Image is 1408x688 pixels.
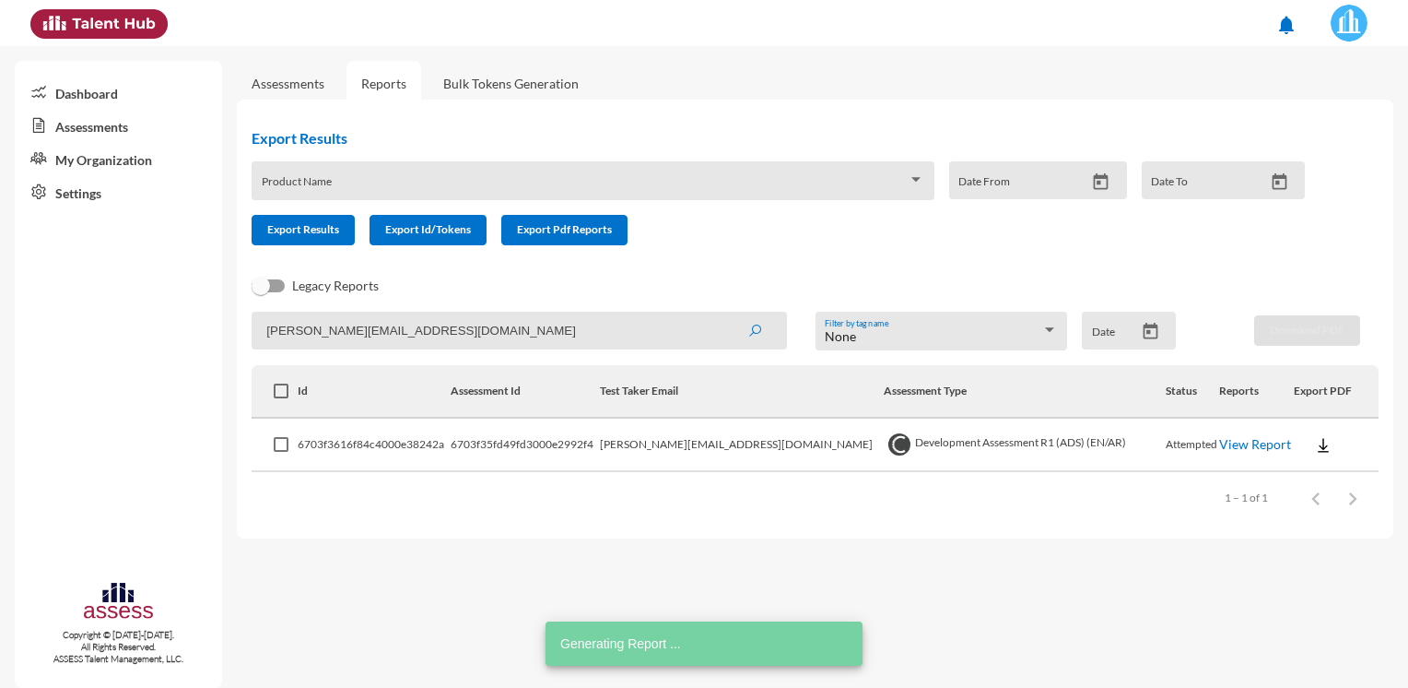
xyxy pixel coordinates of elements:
th: Status [1166,365,1219,419]
img: assesscompany-logo.png [82,580,155,625]
button: Export Pdf Reports [501,215,628,245]
th: Assessment Type [884,365,1166,419]
td: [PERSON_NAME][EMAIL_ADDRESS][DOMAIN_NAME] [600,419,884,472]
a: View Report [1219,436,1291,452]
a: Dashboard [15,76,222,109]
td: 6703f3616f84c4000e38242a [298,419,451,472]
span: Export Pdf Reports [517,222,612,236]
button: Previous page [1297,480,1334,516]
th: Reports [1219,365,1294,419]
th: Export PDF [1294,365,1379,419]
button: Export Id/Tokens [370,215,487,245]
th: Assessment Id [451,365,600,419]
button: Open calendar [1085,172,1117,192]
button: Download PDF [1254,315,1360,346]
input: Search by name, token, assessment type, etc. [252,312,787,350]
h2: Export Results [252,129,1320,147]
a: Assessments [15,109,222,142]
a: Reports [346,61,421,106]
a: Settings [15,175,222,208]
span: None [825,328,856,344]
a: My Organization [15,142,222,175]
span: Export Id/Tokens [385,222,471,236]
td: 6703f35fd49fd3000e2992f4 [451,419,600,472]
mat-paginator: Select page [252,472,1379,524]
th: Test Taker Email [600,365,884,419]
div: 1 – 1 of 1 [1225,491,1268,504]
span: Legacy Reports [292,275,379,297]
td: Development Assessment R1 (ADS) (EN/AR) [884,419,1166,472]
span: Download PDF [1270,323,1344,337]
button: Next page [1334,480,1371,516]
button: Export Results [252,215,355,245]
button: Open calendar [1134,322,1167,341]
p: Copyright © [DATE]-[DATE]. All Rights Reserved. ASSESS Talent Management, LLC. [15,629,222,665]
span: Export Results [267,222,339,236]
button: Open calendar [1263,172,1296,192]
a: Bulk Tokens Generation [428,61,593,106]
a: Assessments [252,76,324,91]
span: Generating Report ... [560,635,681,653]
td: Attempted [1166,419,1219,472]
th: Id [298,365,451,419]
mat-icon: notifications [1275,14,1297,36]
